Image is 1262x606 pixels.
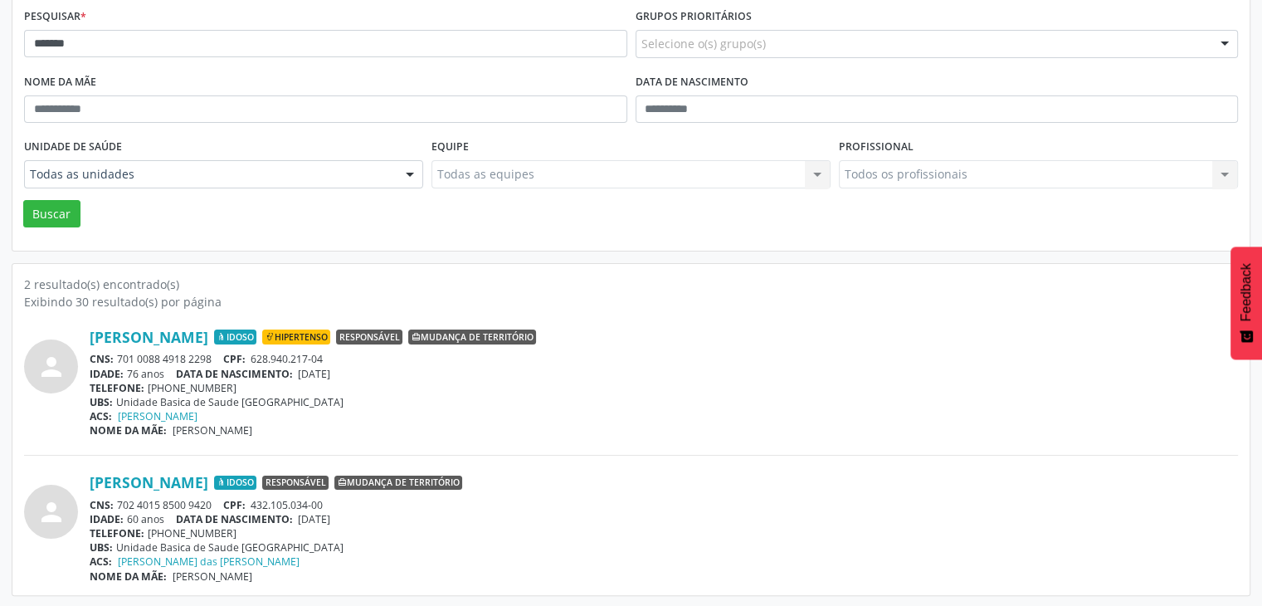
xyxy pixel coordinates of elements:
button: Feedback - Mostrar pesquisa [1230,247,1262,359]
div: [PHONE_NUMBER] [90,381,1238,395]
span: Todas as unidades [30,166,389,183]
div: [PHONE_NUMBER] [90,526,1238,540]
span: [DATE] [298,512,330,526]
span: Hipertenso [262,330,330,345]
span: 432.105.034-00 [251,498,323,512]
label: Data de nascimento [636,70,748,95]
button: Buscar [23,200,80,228]
label: Nome da mãe [24,70,96,95]
span: DATA DE NASCIMENTO: [176,512,293,526]
label: Pesquisar [24,4,86,30]
span: TELEFONE: [90,526,144,540]
span: Mudança de território [334,476,462,491]
span: Responsável [262,476,329,491]
span: Feedback [1239,263,1254,321]
span: UBS: [90,395,113,409]
label: Profissional [839,134,914,160]
span: ACS: [90,409,112,423]
div: 2 resultado(s) encontrado(s) [24,276,1238,293]
span: IDADE: [90,512,124,526]
span: NOME DA MÃE: [90,423,167,437]
span: DATA DE NASCIMENTO: [176,367,293,381]
span: CPF: [223,498,246,512]
span: [PERSON_NAME] [173,569,252,584]
label: Equipe [431,134,469,160]
a: [PERSON_NAME] [90,328,208,346]
span: Idoso [214,476,256,491]
span: CPF: [223,352,246,366]
div: 702 4015 8500 9420 [90,498,1238,512]
span: TELEFONE: [90,381,144,395]
span: IDADE: [90,367,124,381]
a: [PERSON_NAME] das [PERSON_NAME] [118,555,300,569]
span: Responsável [336,330,402,345]
div: 60 anos [90,512,1238,526]
a: [PERSON_NAME] [90,473,208,491]
span: NOME DA MÃE: [90,569,167,584]
div: Unidade Basica de Saude [GEOGRAPHIC_DATA] [90,540,1238,555]
span: Mudança de território [408,330,536,345]
a: [PERSON_NAME] [118,409,197,423]
span: CNS: [90,352,114,366]
span: [PERSON_NAME] [173,423,252,437]
div: 701 0088 4918 2298 [90,352,1238,366]
div: 76 anos [90,367,1238,381]
i: person [37,497,66,527]
label: Grupos prioritários [636,4,752,30]
div: Unidade Basica de Saude [GEOGRAPHIC_DATA] [90,395,1238,409]
span: Idoso [214,330,256,345]
div: Exibindo 30 resultado(s) por página [24,293,1238,310]
label: Unidade de saúde [24,134,122,160]
span: CNS: [90,498,114,512]
span: [DATE] [298,367,330,381]
span: Selecione o(s) grupo(s) [641,35,766,52]
span: UBS: [90,540,113,555]
i: person [37,352,66,382]
span: 628.940.217-04 [251,352,323,366]
span: ACS: [90,555,112,569]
